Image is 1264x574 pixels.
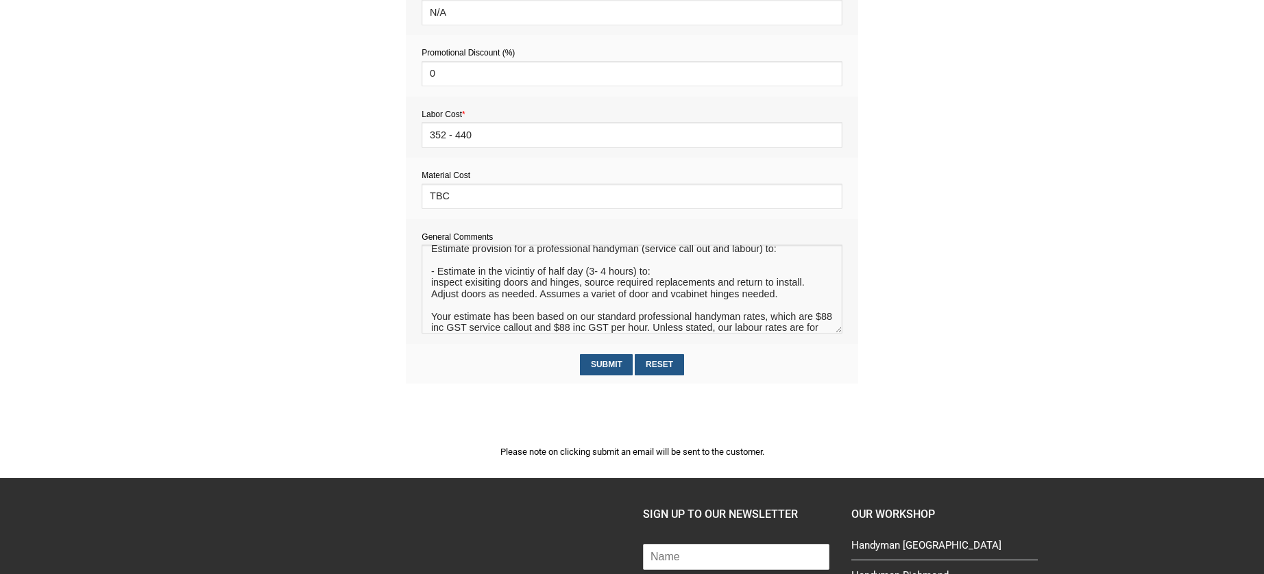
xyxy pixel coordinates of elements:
span: Labor Cost [422,110,465,119]
input: EX: 30 [422,122,842,147]
input: Name [643,544,829,570]
span: Material Cost [422,171,470,180]
input: Submit [580,354,633,375]
p: Please note on clicking submit an email will be sent to the customer. [406,445,858,459]
span: Promotional Discount (%) [422,48,515,58]
input: EX: 300 [422,184,842,209]
span: General Comments [422,232,493,242]
input: Reset [635,354,683,375]
h4: SIGN UP TO OUR NEWSLETTER [643,506,829,523]
h4: Our Workshop [851,506,1038,523]
a: Handyman [GEOGRAPHIC_DATA] [851,537,1038,560]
